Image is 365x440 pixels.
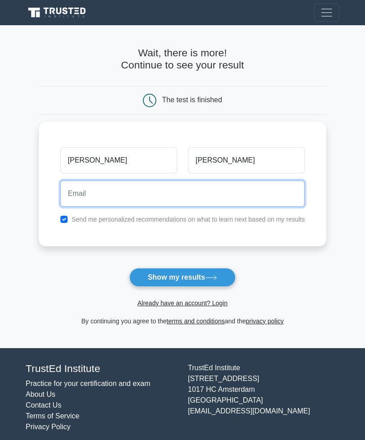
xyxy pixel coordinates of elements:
a: Contact Us [26,401,61,409]
div: By continuing you agree to the and the [33,316,332,327]
h4: TrustEd Institute [26,363,177,375]
a: Privacy Policy [26,423,71,431]
a: terms and conditions [167,318,225,325]
button: Toggle navigation [314,4,339,22]
div: TrustEd Institute [STREET_ADDRESS] 1017 HC Amsterdam [GEOGRAPHIC_DATA] [EMAIL_ADDRESS][DOMAIN_NAME] [182,363,345,432]
div: The test is finished [162,96,222,104]
input: First name [60,147,177,173]
label: Send me personalized recommendations on what to learn next based on my results [72,216,305,223]
a: Terms of Service [26,412,79,420]
a: Practice for your certification and exam [26,380,151,387]
a: About Us [26,390,55,398]
button: Show my results [129,268,236,287]
a: Already have an account? Login [137,299,228,307]
h4: Wait, there is more! Continue to see your result [39,47,327,72]
a: privacy policy [246,318,284,325]
input: Last name [188,147,305,173]
input: Email [60,181,305,207]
